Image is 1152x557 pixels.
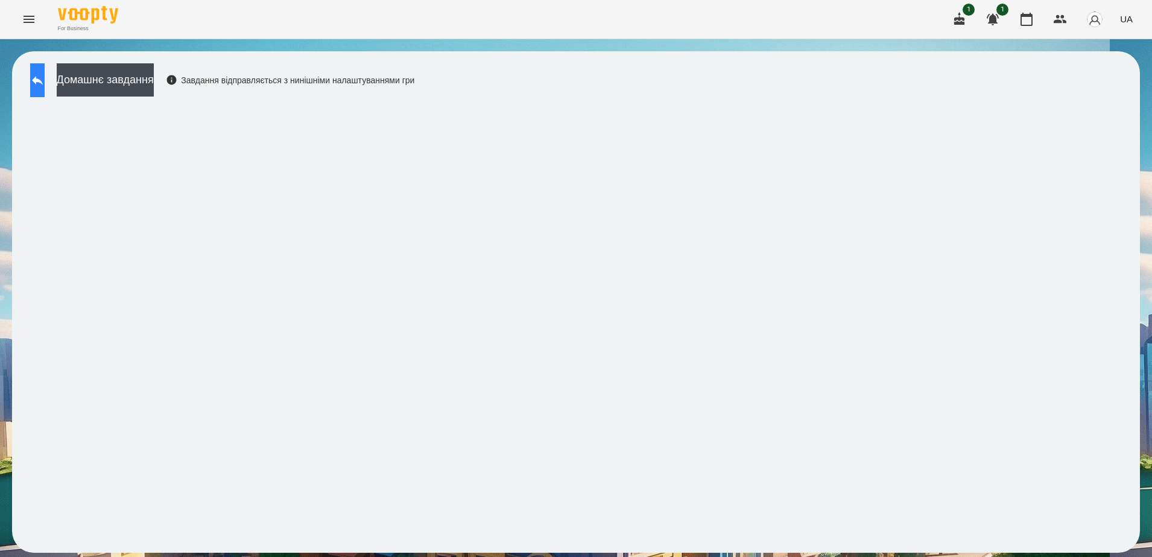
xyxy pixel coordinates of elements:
button: Домашнє завдання [57,63,154,97]
span: 1 [996,4,1008,16]
div: Завдання відправляється з нинішніми налаштуваннями гри [166,74,415,86]
img: Voopty Logo [58,6,118,24]
button: UA [1115,8,1138,30]
img: avatar_s.png [1086,11,1103,28]
button: Menu [14,5,43,34]
span: For Business [58,25,118,33]
span: 1 [963,4,975,16]
span: UA [1120,13,1133,25]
